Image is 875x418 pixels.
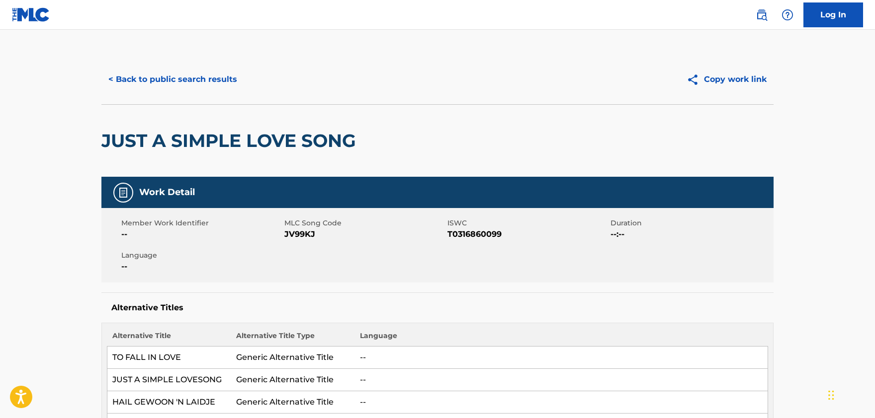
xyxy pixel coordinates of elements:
[803,2,863,27] a: Log In
[121,250,282,261] span: Language
[828,380,834,410] div: Drag
[847,268,875,350] iframe: Resource Center
[611,228,771,240] span: --:--
[12,7,50,22] img: MLC Logo
[355,331,768,347] th: Language
[756,9,768,21] img: search
[778,5,797,25] div: Help
[355,369,768,391] td: --
[782,9,793,21] img: help
[231,347,355,369] td: Generic Alternative Title
[101,67,244,92] button: < Back to public search results
[107,331,231,347] th: Alternative Title
[355,347,768,369] td: --
[117,187,129,199] img: Work Detail
[121,218,282,228] span: Member Work Identifier
[825,370,875,418] iframe: Chat Widget
[284,228,445,240] span: JV99KJ
[107,369,231,391] td: JUST A SIMPLE LOVESONG
[121,228,282,240] span: --
[231,369,355,391] td: Generic Alternative Title
[107,391,231,414] td: HAIL GEWOON 'N LAIDJE
[231,331,355,347] th: Alternative Title Type
[687,73,704,86] img: Copy work link
[611,218,771,228] span: Duration
[139,187,195,198] h5: Work Detail
[355,391,768,414] td: --
[680,67,774,92] button: Copy work link
[284,218,445,228] span: MLC Song Code
[231,391,355,414] td: Generic Alternative Title
[121,261,282,273] span: --
[447,228,608,240] span: T0316860099
[107,347,231,369] td: TO FALL IN LOVE
[447,218,608,228] span: ISWC
[752,5,772,25] a: Public Search
[101,130,361,152] h2: JUST A SIMPLE LOVE SONG
[111,303,764,313] h5: Alternative Titles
